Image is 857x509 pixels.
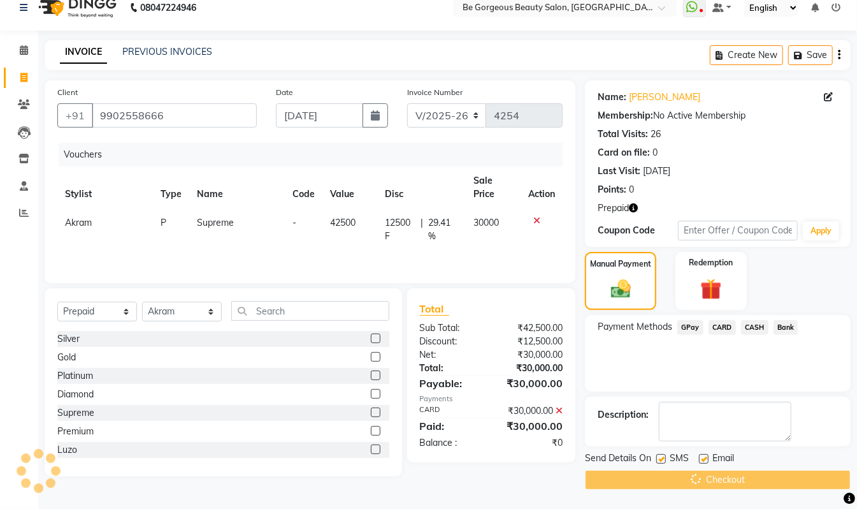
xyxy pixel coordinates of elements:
[598,128,648,141] div: Total Visits:
[231,301,389,321] input: Search
[428,216,458,243] span: 29.41 %
[590,258,651,270] label: Manual Payment
[788,45,833,65] button: Save
[585,452,651,468] span: Send Details On
[285,166,322,209] th: Code
[598,165,640,178] div: Last Visit:
[57,388,94,401] div: Diamond
[330,217,356,228] span: 42500
[652,146,658,159] div: 0
[677,320,703,335] span: GPay
[153,166,189,209] th: Type
[59,143,572,166] div: Vouchers
[670,452,689,468] span: SMS
[629,91,700,104] a: [PERSON_NAME]
[57,166,153,209] th: Stylist
[689,257,733,269] label: Redemption
[57,87,78,98] label: Client
[694,276,728,302] img: _gift.svg
[473,217,499,228] span: 30000
[598,408,649,422] div: Description:
[57,443,77,457] div: Luzo
[57,332,80,346] div: Silver
[598,183,626,196] div: Points:
[629,183,634,196] div: 0
[491,436,572,450] div: ₹0
[410,335,491,348] div: Discount:
[491,321,572,335] div: ₹42,500.00
[92,103,257,128] input: Search by Name/Mobile/Email/Code
[491,362,572,375] div: ₹30,000.00
[598,91,626,104] div: Name:
[410,362,491,375] div: Total:
[60,41,107,64] a: INVOICE
[643,165,670,178] div: [DATE]
[322,166,378,209] th: Value
[651,128,661,141] div: 26
[410,436,491,450] div: Balance :
[57,406,94,420] div: Supreme
[420,394,563,404] div: Payments
[410,348,491,362] div: Net:
[774,320,798,335] span: Bank
[153,209,189,251] td: P
[491,335,572,348] div: ₹12,500.00
[598,202,629,215] span: Prepaid
[377,166,465,209] th: Disc
[57,351,76,364] div: Gold
[292,217,296,228] span: -
[491,418,572,434] div: ₹30,000.00
[276,87,293,98] label: Date
[521,166,563,209] th: Action
[803,221,839,240] button: Apply
[197,217,234,228] span: Supreme
[598,109,653,122] div: Membership:
[410,321,491,335] div: Sub Total:
[65,217,92,228] span: Akram
[122,46,212,57] a: PREVIOUS INVOICES
[57,369,93,383] div: Platinum
[491,404,572,418] div: ₹30,000.00
[741,320,768,335] span: CASH
[678,221,798,240] input: Enter Offer / Coupon Code
[410,404,491,418] div: CARD
[598,146,650,159] div: Card on file:
[385,216,415,243] span: 12500 F
[410,418,491,434] div: Paid:
[598,109,838,122] div: No Active Membership
[710,45,783,65] button: Create New
[420,302,449,316] span: Total
[57,425,94,438] div: Premium
[598,320,672,334] span: Payment Methods
[407,87,463,98] label: Invoice Number
[421,216,423,243] span: |
[709,320,736,335] span: CARD
[712,452,734,468] span: Email
[605,277,637,300] img: _cash.svg
[491,348,572,362] div: ₹30,000.00
[466,166,521,209] th: Sale Price
[410,376,491,391] div: Payable:
[598,224,678,237] div: Coupon Code
[57,103,93,128] button: +91
[491,376,572,391] div: ₹30,000.00
[189,166,285,209] th: Name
